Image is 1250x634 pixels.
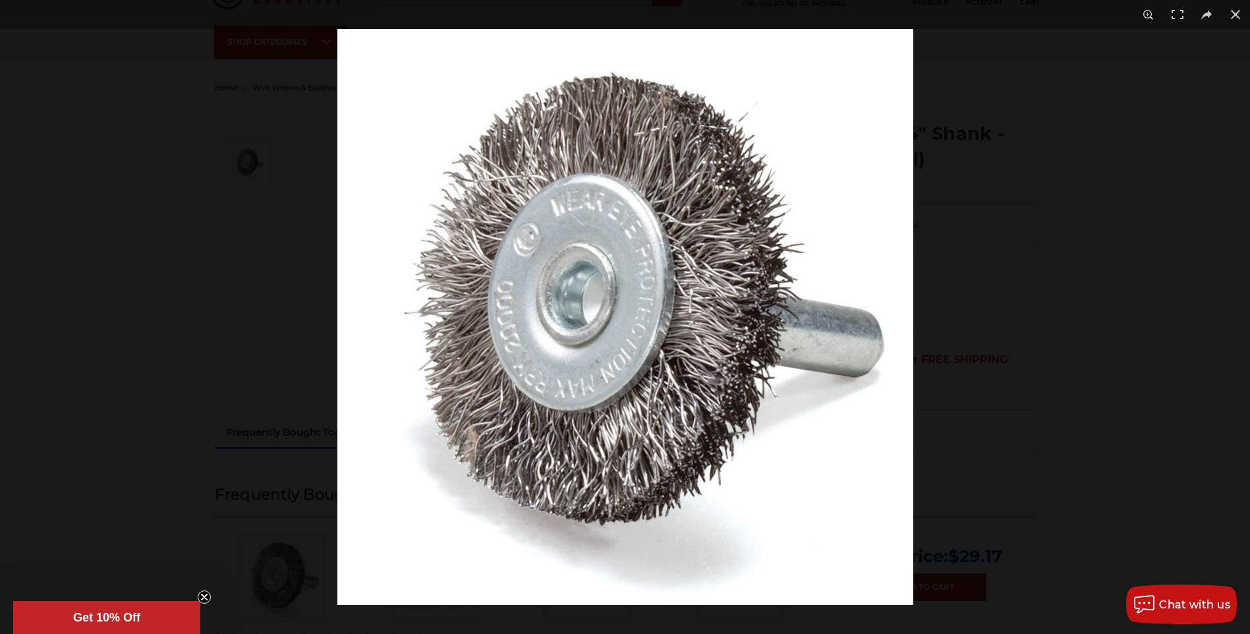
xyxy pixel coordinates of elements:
[1126,585,1237,624] button: Chat with us
[73,611,140,624] span: Get 10% Off
[13,601,200,634] div: Get 10% OffClose teaser
[198,591,211,604] button: Close teaser
[1159,598,1230,611] span: Chat with us
[337,29,913,605] img: Crimped_Wire_Wheel_with_Shank__3SS__02801.1570196982.jpg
